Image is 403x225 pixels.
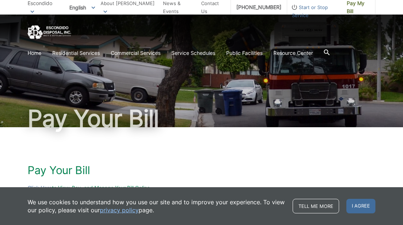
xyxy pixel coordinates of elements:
[28,164,375,177] h1: Pay Your Bill
[28,107,375,130] h1: Pay Your Bill
[346,199,375,213] span: I agree
[28,184,375,192] p: to View, Pay, and Manage Your Bill Online
[111,49,160,57] a: Commercial Services
[28,198,285,214] p: We use cookies to understand how you use our site and to improve your experience. To view our pol...
[28,49,41,57] a: Home
[293,199,339,213] a: Tell me more
[28,25,71,40] a: EDCD logo. Return to the homepage.
[64,1,101,13] span: English
[273,49,313,57] a: Resource Center
[28,184,52,192] a: Click Here
[226,49,262,57] a: Public Facilities
[100,206,139,214] a: privacy policy
[171,49,215,57] a: Service Schedules
[52,49,100,57] a: Residential Services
